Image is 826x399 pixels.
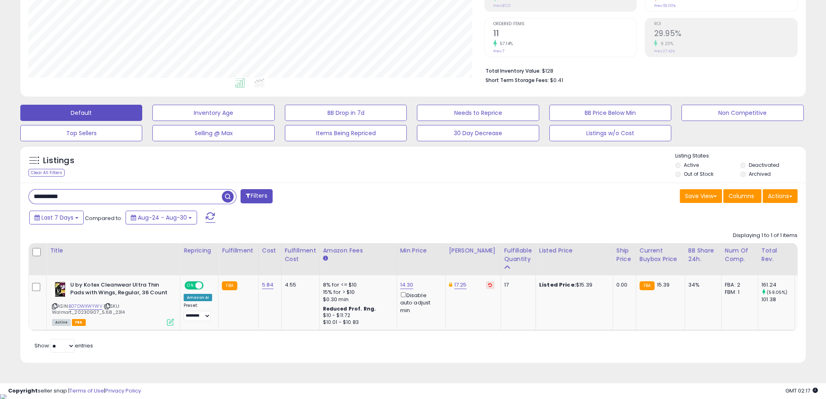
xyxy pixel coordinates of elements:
span: ROI [654,22,797,26]
a: 5.84 [262,281,274,289]
div: Clear All Filters [28,169,65,177]
a: Terms of Use [69,387,104,395]
small: Prev: 27.42% [654,49,674,54]
small: 57.14% [497,41,513,47]
div: Num of Comp. [725,246,754,263]
a: B07DWXWYWV [69,303,102,310]
button: Last 7 Days [29,211,84,224]
span: | SKU: Walmart_20230907_5.68_2314 [52,303,125,315]
b: Reduced Prof. Rng. [323,305,376,312]
div: Fulfillment Cost [285,246,316,263]
button: Save View [680,189,722,203]
b: Listed Price: [539,281,576,289]
div: 34% [688,281,715,289]
small: FBA [640,281,655,290]
div: Fulfillable Quantity [504,246,532,263]
div: FBA: 2 [725,281,752,289]
div: $0.30 min [323,296,390,303]
div: 15% for > $10 [323,289,390,296]
div: Amazon Fees [323,246,393,255]
small: 9.23% [657,41,673,47]
button: 30 Day Decrease [417,125,539,141]
small: FBA [222,281,237,290]
div: seller snap | | [8,387,141,395]
span: OFF [202,282,215,289]
div: FBM: 1 [725,289,752,296]
div: 0.00 [616,281,630,289]
div: Listed Price [539,246,609,255]
button: Items Being Repriced [285,125,407,141]
div: Fulfillment [222,246,255,255]
button: Default [20,105,142,121]
div: Total Rev. [761,246,791,263]
label: Out of Stock [684,170,713,177]
button: Columns [723,189,761,203]
div: Repricing [184,246,215,255]
span: $0.41 [550,76,563,84]
button: Aug-24 - Aug-30 [126,211,197,224]
span: 15.39 [657,281,670,289]
div: 17 [504,281,529,289]
label: Archived [749,170,771,177]
span: ON [185,282,195,289]
span: Last 7 Days [41,214,74,222]
div: BB Share 24h. [688,246,718,263]
div: Amazon AI [184,294,212,301]
span: Columns [728,192,754,200]
div: [PERSON_NAME] [449,246,497,255]
button: BB Drop in 7d [285,105,407,121]
div: Ship Price [616,246,633,263]
b: U by Kotex Cleanwear Ultra Thin Pads with Wings, Regular, 36 Count [70,281,169,298]
button: Filters [241,189,272,203]
button: Actions [763,189,798,203]
div: Cost [262,246,278,255]
div: Displaying 1 to 1 of 1 items [733,232,798,239]
div: 101.38 [761,296,794,303]
button: Top Sellers [20,125,142,141]
div: 8% for <= $10 [323,281,390,289]
img: 516gWzJSc2L._SL40_.jpg [52,281,68,298]
div: $15.39 [539,281,607,289]
small: Amazon Fees. [323,255,328,262]
div: 161.24 [761,281,794,289]
span: All listings currently available for purchase on Amazon [52,319,71,326]
div: ASIN: [52,281,174,325]
span: Compared to: [85,214,122,222]
span: 2025-09-8 02:17 GMT [785,387,818,395]
span: FBA [72,319,86,326]
button: BB Price Below Min [549,105,671,121]
button: Inventory Age [152,105,274,121]
label: Deactivated [749,162,779,168]
span: Show: entries [35,342,93,349]
small: (59.05%) [767,289,787,295]
a: Privacy Policy [105,387,141,395]
a: 14.30 [400,281,414,289]
p: Listing States: [675,152,806,160]
div: $10.01 - $10.83 [323,319,390,326]
button: Non Competitive [681,105,803,121]
button: Needs to Reprice [417,105,539,121]
span: Ordered Items [493,22,637,26]
button: Listings w/o Cost [549,125,671,141]
div: Title [50,246,177,255]
h5: Listings [43,155,74,166]
div: Preset: [184,303,212,321]
div: Disable auto adjust min [400,291,439,314]
span: Aug-24 - Aug-30 [138,214,187,222]
h2: 29.95% [654,29,797,40]
div: Current Buybox Price [640,246,681,263]
li: $128 [486,65,791,75]
div: Min Price [400,246,442,255]
button: Selling @ Max [152,125,274,141]
h2: 11 [493,29,637,40]
small: Prev: 7 [493,49,504,54]
div: 4.55 [285,281,313,289]
strong: Copyright [8,387,38,395]
b: Short Term Storage Fees: [486,77,549,84]
div: $10 - $11.72 [323,312,390,319]
small: Prev: 52.00% [654,3,675,8]
label: Active [684,162,699,168]
small: Prev: $11.21 [493,3,511,8]
a: 17.25 [454,281,467,289]
b: Total Inventory Value: [486,67,541,74]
